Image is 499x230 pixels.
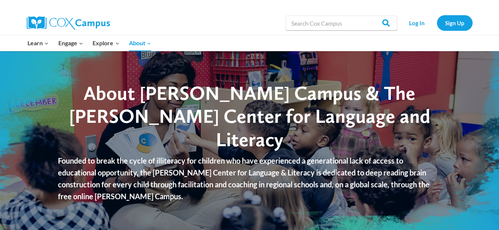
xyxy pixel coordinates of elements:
a: Log In [401,15,433,30]
input: Search Cox Campus [286,16,397,30]
nav: Secondary Navigation [401,15,473,30]
a: Sign Up [437,15,473,30]
span: Engage [58,38,83,48]
img: Cox Campus [27,16,110,30]
span: About [PERSON_NAME] Campus & The [PERSON_NAME] Center for Language and Literacy [69,81,430,151]
span: Learn [27,38,49,48]
p: Founded to break the cycle of illiteracy for children who have experienced a generational lack of... [58,155,441,202]
span: Explore [93,38,119,48]
nav: Primary Navigation [23,35,156,51]
span: About [129,38,151,48]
